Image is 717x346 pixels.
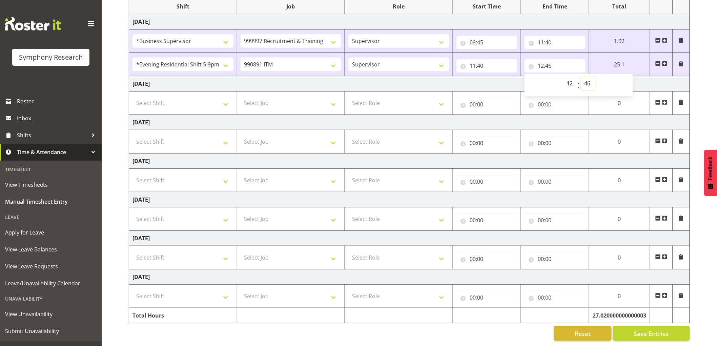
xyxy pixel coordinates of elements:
a: View Leave Balances [2,241,100,258]
td: [DATE] [129,231,690,246]
td: [DATE] [129,192,690,207]
td: Total Hours [129,308,237,323]
span: Reset [575,329,591,338]
td: [DATE] [129,115,690,130]
td: 1.92 [589,29,650,53]
span: Submit Unavailability [5,326,97,336]
input: Click to select... [456,213,517,227]
input: Click to select... [525,136,586,150]
span: Apply for Leave [5,227,97,238]
td: [DATE] [129,14,690,29]
span: View Unavailability [5,309,97,319]
span: Roster [17,96,98,106]
td: 25.1 [589,53,650,76]
a: Apply for Leave [2,224,100,241]
input: Click to select... [525,252,586,266]
div: Role [348,2,449,11]
div: Symphony Research [19,52,83,62]
div: Start Time [456,2,517,11]
button: Reset [554,326,612,341]
a: View Leave Requests [2,258,100,275]
td: 0 [589,130,650,154]
td: 0 [589,207,650,231]
input: Click to select... [456,98,517,111]
input: Click to select... [525,59,586,73]
td: [DATE] [129,269,690,285]
div: Unavailability [2,292,100,306]
input: Click to select... [525,213,586,227]
span: Manual Timesheet Entry [5,197,97,207]
span: : [577,77,580,94]
span: Inbox [17,113,98,123]
span: Time & Attendance [17,147,88,157]
input: Click to select... [456,36,517,49]
td: 0 [589,169,650,192]
span: View Timesheets [5,180,97,190]
input: Click to select... [456,252,517,266]
div: End Time [525,2,586,11]
button: Save Entries [613,326,690,341]
div: Timesheet [2,162,100,176]
a: View Unavailability [2,306,100,323]
input: Click to select... [456,291,517,304]
input: Click to select... [456,59,517,73]
a: Manual Timesheet Entry [2,193,100,210]
img: Rosterit website logo [5,17,61,30]
td: 0 [589,246,650,269]
div: Total [593,2,647,11]
span: Leave/Unavailability Calendar [5,278,97,288]
div: Job [241,2,342,11]
input: Click to select... [525,291,586,304]
td: 27.020000000000003 [589,308,650,323]
a: Submit Unavailability [2,323,100,340]
input: Click to select... [456,136,517,150]
td: [DATE] [129,76,690,91]
button: Feedback - Show survey [704,150,717,196]
input: Click to select... [525,98,586,111]
td: 0 [589,91,650,115]
a: Leave/Unavailability Calendar [2,275,100,292]
span: Shifts [17,130,88,140]
input: Click to select... [525,36,586,49]
div: Leave [2,210,100,224]
span: Save Entries [634,329,669,338]
span: View Leave Requests [5,261,97,271]
div: Shift [132,2,233,11]
a: View Timesheets [2,176,100,193]
td: [DATE] [129,154,690,169]
span: View Leave Balances [5,244,97,255]
input: Click to select... [456,175,517,188]
input: Click to select... [525,175,586,188]
td: 0 [589,285,650,308]
span: Feedback [708,157,714,180]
